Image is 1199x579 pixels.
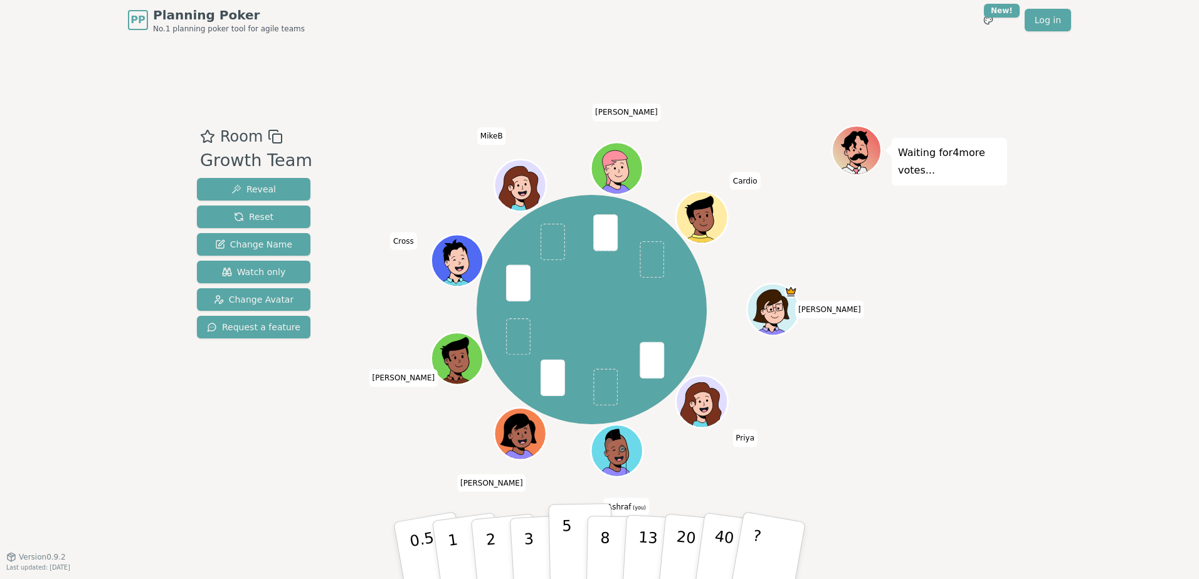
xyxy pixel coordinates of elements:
[214,293,294,306] span: Change Avatar
[369,369,438,387] span: Click to change your name
[977,9,1000,31] button: New!
[732,429,758,447] span: Click to change your name
[592,426,641,475] button: Click to change your avatar
[197,178,310,201] button: Reveal
[220,125,263,148] span: Room
[457,474,526,492] span: Click to change your name
[197,206,310,228] button: Reset
[215,238,292,251] span: Change Name
[231,183,276,196] span: Reveal
[234,211,273,223] span: Reset
[784,285,797,298] span: Ansley is the host
[6,564,70,571] span: Last updated: [DATE]
[795,301,864,318] span: Click to change your name
[200,125,215,148] button: Add as favourite
[19,552,66,562] span: Version 0.9.2
[153,24,305,34] span: No.1 planning poker tool for agile teams
[477,127,506,145] span: Click to change your name
[153,6,305,24] span: Planning Poker
[1025,9,1071,31] a: Log in
[200,148,312,174] div: Growth Team
[222,266,286,278] span: Watch only
[197,316,310,338] button: Request a feature
[197,261,310,283] button: Watch only
[207,321,300,333] span: Request a feature
[390,232,417,250] span: Click to change your name
[197,233,310,256] button: Change Name
[197,288,310,311] button: Change Avatar
[898,144,1001,179] p: Waiting for 4 more votes...
[128,6,305,34] a: PPPlanning PokerNo.1 planning poker tool for agile teams
[631,505,646,511] span: (you)
[730,172,761,190] span: Click to change your name
[130,13,145,28] span: PP
[592,103,661,121] span: Click to change your name
[984,4,1020,18] div: New!
[6,552,66,562] button: Version0.9.2
[604,498,649,516] span: Click to change your name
